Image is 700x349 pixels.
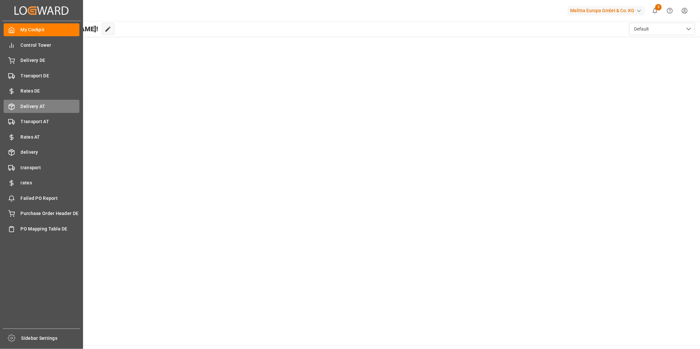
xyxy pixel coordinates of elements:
[4,69,79,82] a: Transport DE
[568,4,648,17] button: Melitta Europa GmbH & Co. KG
[655,4,662,11] span: 3
[4,161,79,174] a: transport
[629,23,695,35] button: open menu
[4,176,79,189] a: rates
[21,72,80,79] span: Transport DE
[662,3,677,18] button: Help Center
[568,6,645,15] div: Melitta Europa GmbH & Co. KG
[4,115,79,128] a: Transport AT
[4,146,79,159] a: delivery
[4,130,79,143] a: Rates AT
[634,26,649,33] span: Default
[21,335,80,342] span: Sidebar Settings
[4,207,79,220] a: Purchase Order Header DE
[21,103,80,110] span: Delivery AT
[21,57,80,64] span: Delivery DE
[648,3,662,18] button: show 3 new notifications
[21,195,80,202] span: Failed PO Report
[21,149,80,156] span: delivery
[4,85,79,97] a: Rates DE
[21,179,80,186] span: rates
[21,164,80,171] span: transport
[4,222,79,235] a: PO Mapping Table DE
[21,26,80,33] span: My Cockpit
[4,100,79,113] a: Delivery AT
[21,226,80,232] span: PO Mapping Table DE
[27,23,98,35] span: Hello [PERSON_NAME]!
[4,39,79,51] a: Control Tower
[4,23,79,36] a: My Cockpit
[21,88,80,94] span: Rates DE
[21,134,80,141] span: Rates AT
[21,118,80,125] span: Transport AT
[21,210,80,217] span: Purchase Order Header DE
[4,192,79,204] a: Failed PO Report
[4,54,79,67] a: Delivery DE
[21,42,80,49] span: Control Tower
